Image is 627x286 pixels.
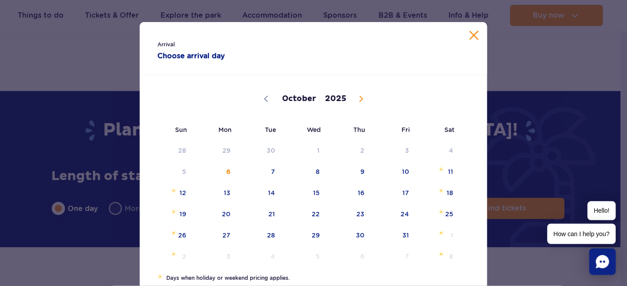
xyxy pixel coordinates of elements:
span: October 30, 2025 [327,225,371,245]
span: November 3, 2025 [193,246,238,267]
span: Mon [193,120,238,140]
button: Close calendar [470,31,478,40]
span: October 23, 2025 [327,204,371,224]
span: October 2, 2025 [327,140,371,161]
span: October 19, 2025 [149,204,193,224]
span: October 14, 2025 [238,183,283,203]
span: October 22, 2025 [283,204,327,224]
span: October 27, 2025 [193,225,238,245]
span: October 10, 2025 [371,162,416,182]
span: October 5, 2025 [149,162,193,182]
span: September 28, 2025 [149,140,193,161]
span: November 6, 2025 [327,246,371,267]
span: October 15, 2025 [283,183,327,203]
div: Chat [589,248,616,275]
span: October 4, 2025 [416,140,461,161]
span: September 29, 2025 [193,140,238,161]
span: Sun [149,120,193,140]
span: October 1, 2025 [283,140,327,161]
span: October 29, 2025 [283,225,327,245]
span: November 1, 2025 [416,225,461,245]
span: October 20, 2025 [193,204,238,224]
span: October 26, 2025 [149,225,193,245]
span: October 11, 2025 [416,162,461,182]
span: October 31, 2025 [371,225,416,245]
span: November 8, 2025 [416,246,461,267]
span: October 6, 2025 [193,162,238,182]
span: November 2, 2025 [149,246,193,267]
span: Fri [371,120,416,140]
span: Tue [238,120,283,140]
span: Arrival [157,40,296,49]
span: Hello! [588,201,616,220]
span: November 7, 2025 [371,246,416,267]
span: November 5, 2025 [283,246,327,267]
span: October 16, 2025 [327,183,371,203]
span: October 13, 2025 [193,183,238,203]
span: October 24, 2025 [371,204,416,224]
span: October 18, 2025 [416,183,461,203]
span: October 21, 2025 [238,204,283,224]
span: Thu [327,120,371,140]
span: Sat [416,120,461,140]
span: October 7, 2025 [238,162,283,182]
strong: Choose arrival day [157,51,296,61]
span: October 3, 2025 [371,140,416,161]
span: October 12, 2025 [149,183,193,203]
span: How can I help you? [547,224,616,244]
span: October 17, 2025 [371,183,416,203]
span: October 25, 2025 [416,204,461,224]
span: October 28, 2025 [238,225,283,245]
span: September 30, 2025 [238,140,283,161]
span: October 9, 2025 [327,162,371,182]
span: October 8, 2025 [283,162,327,182]
span: Wed [283,120,327,140]
li: Days when holiday or weekend pricing applies. [157,274,470,282]
span: November 4, 2025 [238,246,283,267]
